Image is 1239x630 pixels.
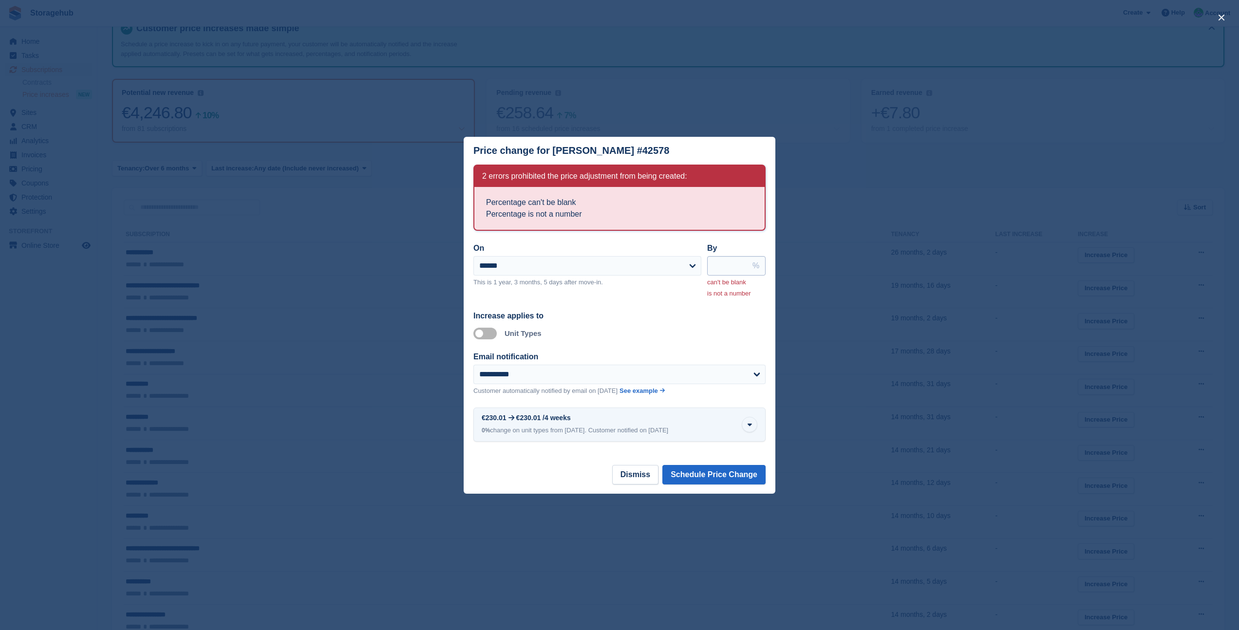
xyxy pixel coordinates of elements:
span: €230.01 [516,414,541,422]
button: Schedule Price Change [662,465,766,484]
a: See example [619,386,665,396]
span: /4 weeks [543,414,571,422]
div: Price change for [PERSON_NAME] #42578 [473,145,669,156]
button: Dismiss [612,465,658,484]
p: can't be blank [707,278,766,287]
div: 0% [482,426,490,435]
label: Unit Types [505,329,542,337]
label: Email notification [473,352,538,361]
span: change on unit types from [DATE]. [482,426,586,434]
span: See example [619,387,658,394]
li: Percentage can't be blank [486,197,753,208]
label: By [707,244,717,252]
span: Customer notified on [DATE] [588,426,669,434]
p: Customer automatically notified by email on [DATE] [473,386,618,396]
label: Apply to unit types [473,333,501,334]
h2: 2 errors prohibited the price adjustment from being created: [482,171,687,181]
button: close [1214,10,1229,25]
div: Increase applies to [473,310,766,322]
div: €230.01 [482,414,507,422]
label: On [473,244,484,252]
p: This is 1 year, 3 months, 5 days after move-in. [473,278,701,287]
p: is not a number [707,289,766,298]
li: Percentage is not a number [486,208,753,220]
